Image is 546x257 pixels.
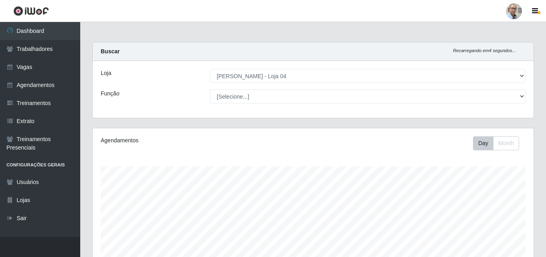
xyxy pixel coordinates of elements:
[101,69,111,77] label: Loja
[13,6,49,16] img: CoreUI Logo
[493,136,519,150] button: Month
[473,136,526,150] div: Toolbar with button groups
[473,136,493,150] button: Day
[473,136,519,150] div: First group
[453,48,516,53] i: Recarregando em 4 segundos...
[101,89,120,98] label: Função
[101,136,271,145] div: Agendamentos
[101,48,120,55] strong: Buscar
